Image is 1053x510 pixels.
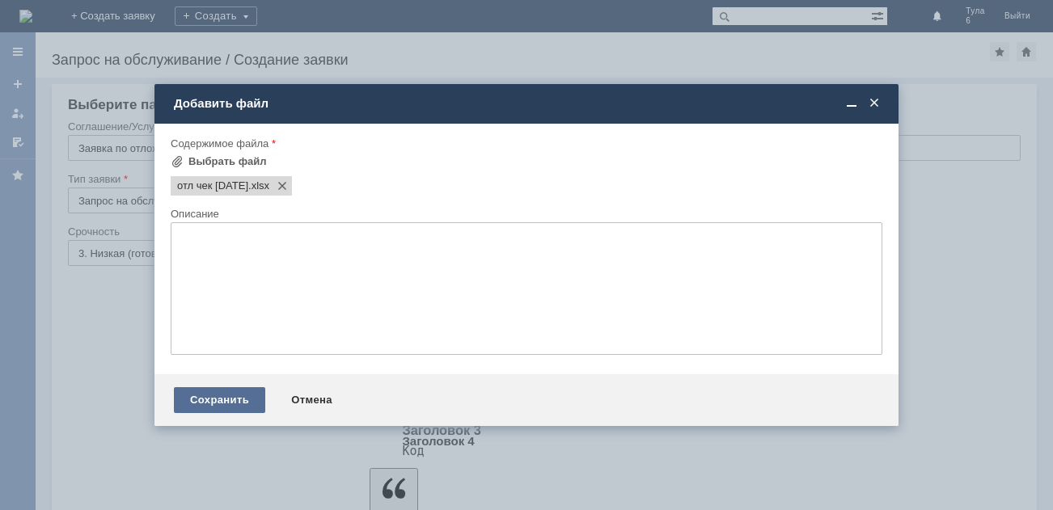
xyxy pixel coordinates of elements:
[866,96,882,111] span: Закрыть
[248,179,269,192] span: отл чек 08.09.2025.xlsx
[174,96,882,111] div: Добавить файл
[188,155,267,168] div: Выбрать файл
[171,209,879,219] div: Описание
[171,138,879,149] div: Содержимое файла
[844,96,860,111] span: Свернуть (Ctrl + M)
[177,179,248,192] span: отл чек 08.09.2025.xlsx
